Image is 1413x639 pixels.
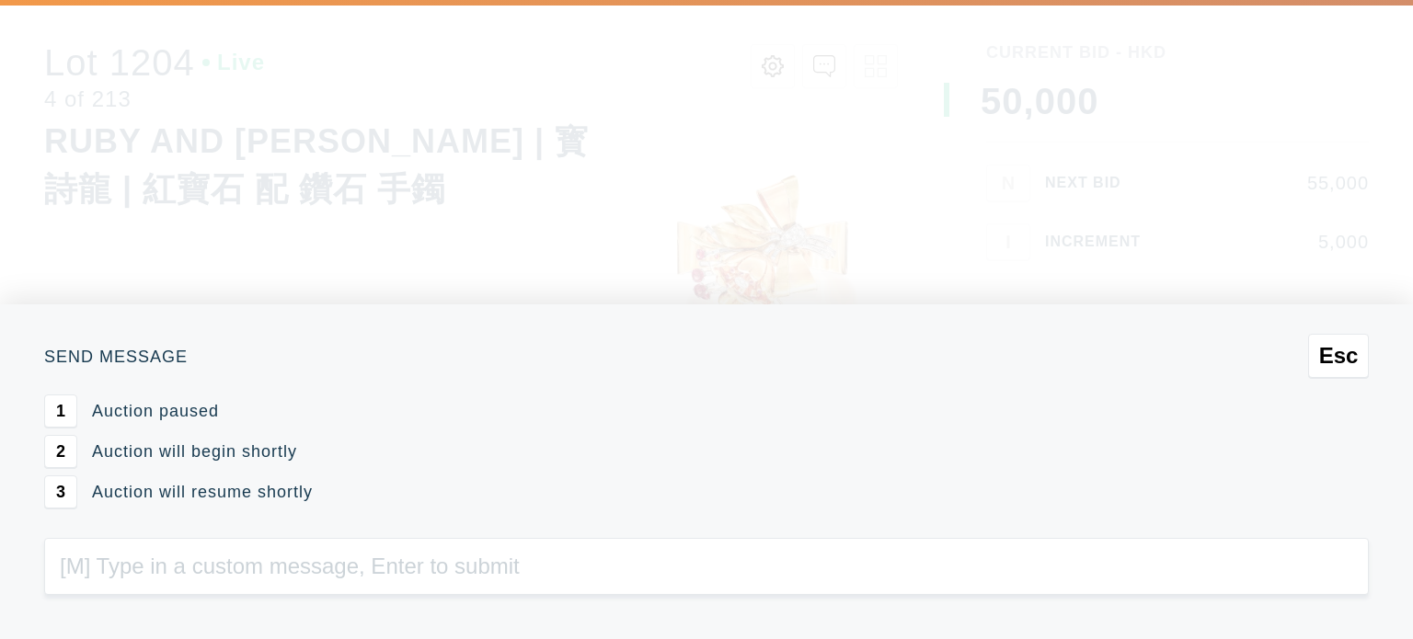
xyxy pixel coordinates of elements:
button: 2 [44,435,77,468]
button: Esc [1308,334,1369,378]
button: 3 [44,475,77,508]
input: [M] Type in a custom message, Enter to submit [44,538,1369,595]
div: Auction will resume shortly [44,475,1369,508]
span: 1 [56,402,65,421]
span: 2 [56,442,65,462]
button: 1 [44,394,77,428]
div: Auction will begin shortly [44,435,1369,468]
span: Esc [1319,343,1359,369]
div: Auction paused [44,394,1369,428]
div: Send Message [44,348,1369,365]
span: 3 [56,483,65,502]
